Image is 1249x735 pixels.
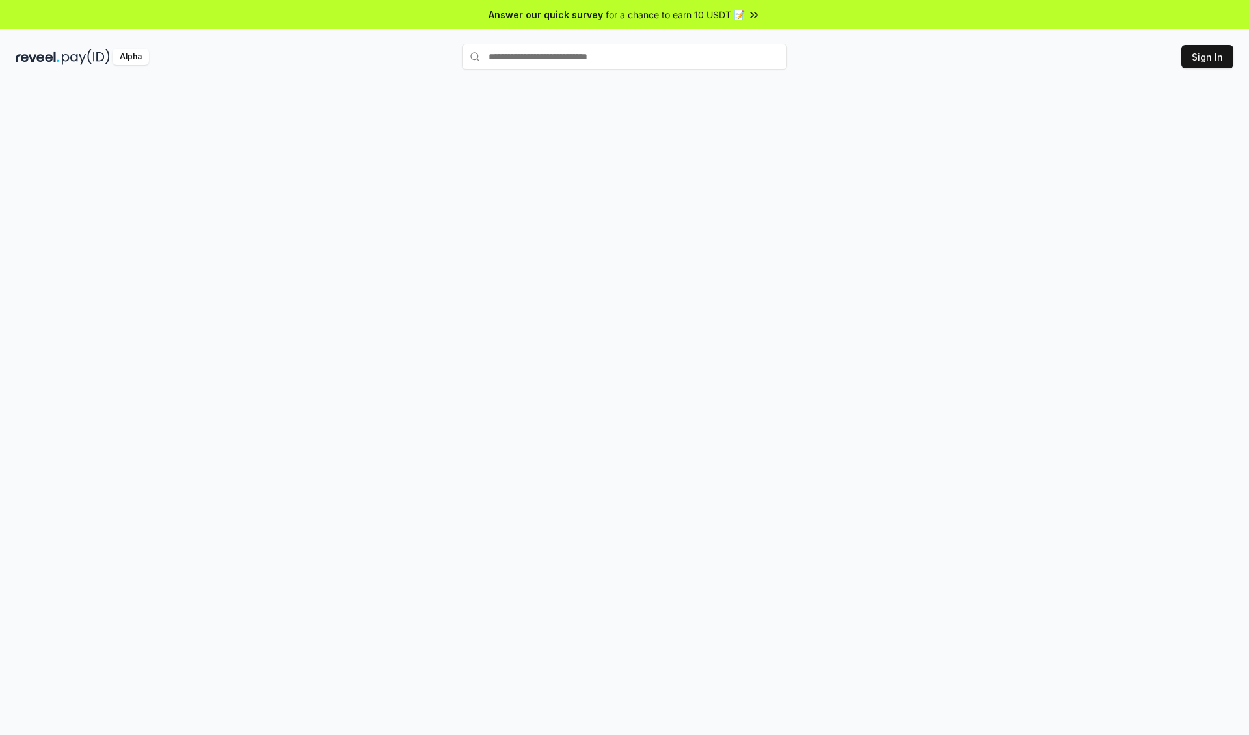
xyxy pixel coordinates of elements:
div: Alpha [113,49,149,65]
span: for a chance to earn 10 USDT 📝 [606,8,745,21]
img: reveel_dark [16,49,59,65]
button: Sign In [1181,45,1233,68]
img: pay_id [62,49,110,65]
span: Answer our quick survey [489,8,603,21]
